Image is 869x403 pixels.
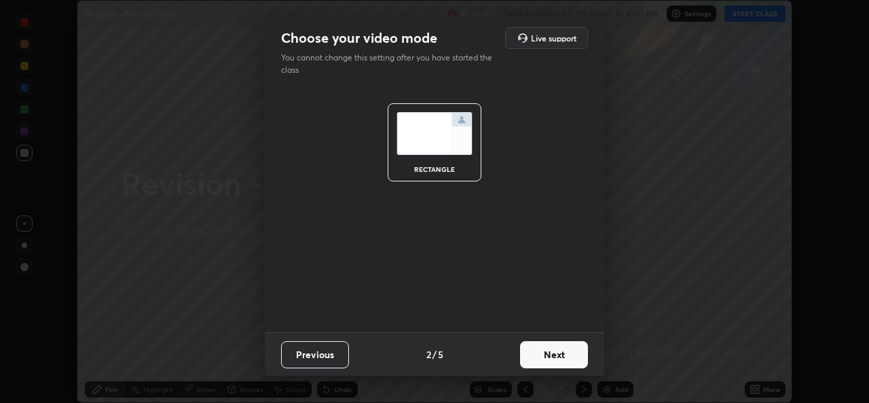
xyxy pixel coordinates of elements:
[407,166,462,173] div: rectangle
[426,347,431,362] h4: 2
[531,34,576,42] h5: Live support
[520,341,588,368] button: Next
[438,347,443,362] h4: 5
[396,112,473,155] img: normalScreenIcon.ae25ed63.svg
[281,29,437,47] h2: Choose your video mode
[281,52,501,76] p: You cannot change this setting after you have started the class
[432,347,437,362] h4: /
[281,341,349,368] button: Previous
